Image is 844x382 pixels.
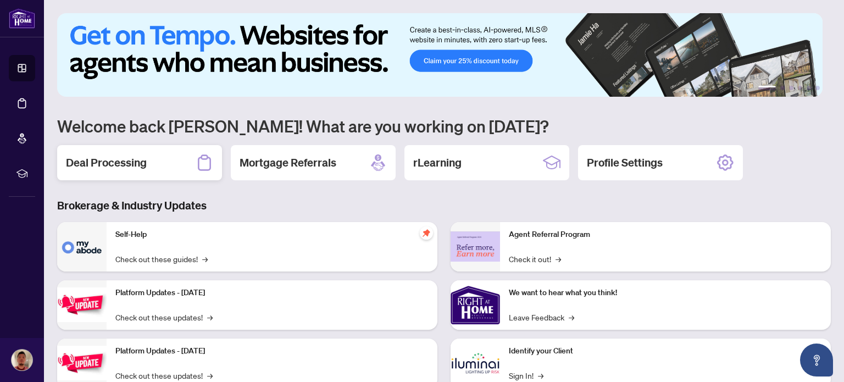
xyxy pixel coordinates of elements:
[115,369,213,381] a: Check out these updates!→
[758,86,776,90] button: 1
[207,311,213,323] span: →
[587,155,663,170] h2: Profile Settings
[509,287,822,299] p: We want to hear what you think!
[12,350,32,370] img: Profile Icon
[115,345,429,357] p: Platform Updates - [DATE]
[451,231,500,262] img: Agent Referral Program
[789,86,793,90] button: 3
[115,253,208,265] a: Check out these guides!→
[556,253,561,265] span: →
[115,311,213,323] a: Check out these updates!→
[569,311,574,323] span: →
[115,229,429,241] p: Self-Help
[780,86,785,90] button: 2
[66,155,147,170] h2: Deal Processing
[57,346,107,380] img: Platform Updates - July 8, 2025
[509,253,561,265] a: Check it out!→
[240,155,336,170] h2: Mortgage Referrals
[538,369,543,381] span: →
[451,280,500,330] img: We want to hear what you think!
[9,8,35,29] img: logo
[207,369,213,381] span: →
[807,86,811,90] button: 5
[57,287,107,322] img: Platform Updates - July 21, 2025
[57,198,831,213] h3: Brokerage & Industry Updates
[509,369,543,381] a: Sign In!→
[798,86,802,90] button: 4
[202,253,208,265] span: →
[509,229,822,241] p: Agent Referral Program
[509,311,574,323] a: Leave Feedback→
[815,86,820,90] button: 6
[420,226,433,240] span: pushpin
[800,344,833,377] button: Open asap
[509,345,822,357] p: Identify your Client
[57,115,831,136] h1: Welcome back [PERSON_NAME]! What are you working on [DATE]?
[413,155,462,170] h2: rLearning
[57,13,823,97] img: Slide 0
[57,222,107,272] img: Self-Help
[115,287,429,299] p: Platform Updates - [DATE]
